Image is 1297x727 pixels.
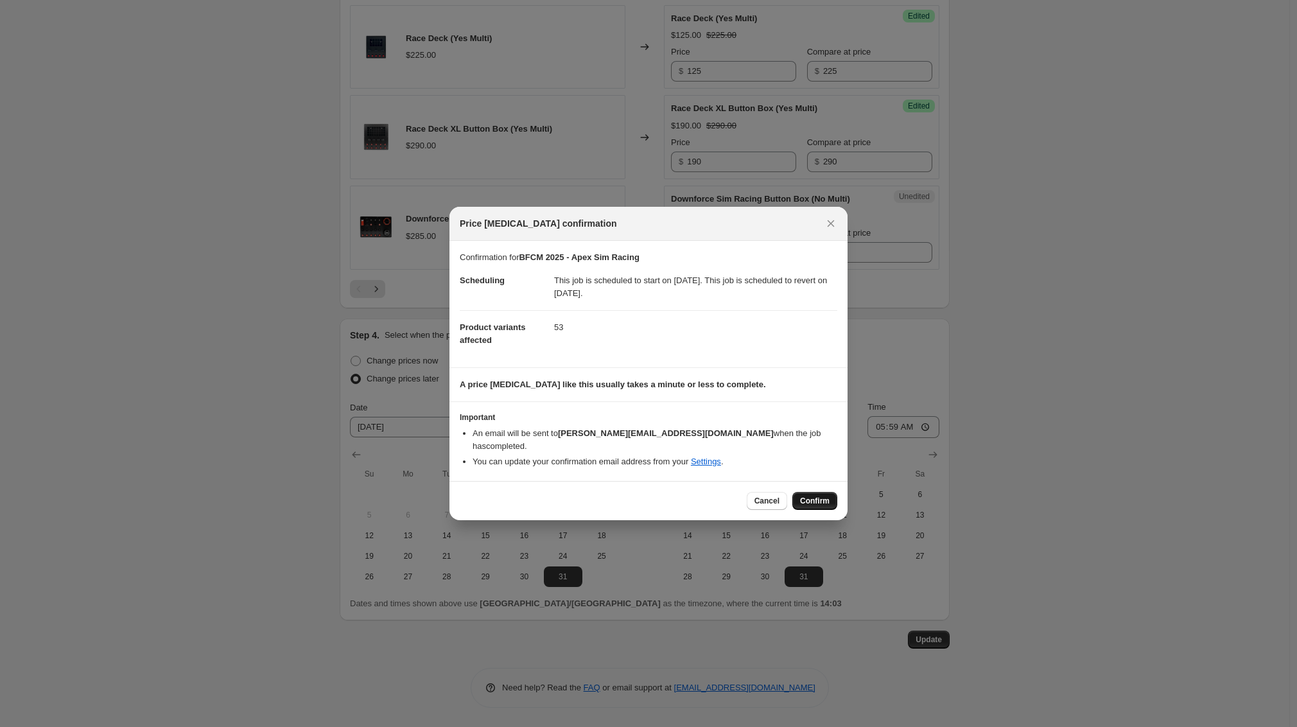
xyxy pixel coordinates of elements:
button: Confirm [792,492,837,510]
a: Settings [691,457,721,466]
span: Product variants affected [460,322,526,345]
dd: This job is scheduled to start on [DATE]. This job is scheduled to revert on [DATE]. [554,264,837,310]
p: Confirmation for [460,251,837,264]
span: Confirm [800,496,830,506]
span: Scheduling [460,276,505,285]
b: [PERSON_NAME][EMAIL_ADDRESS][DOMAIN_NAME] [558,428,774,438]
dd: 53 [554,310,837,344]
li: You can update your confirmation email address from your . [473,455,837,468]
h3: Important [460,412,837,423]
button: Close [822,215,840,232]
button: Cancel [747,492,787,510]
li: An email will be sent to when the job has completed . [473,427,837,453]
b: BFCM 2025 - Apex Sim Racing [519,252,639,262]
b: A price [MEDICAL_DATA] like this usually takes a minute or less to complete. [460,380,766,389]
span: Cancel [754,496,779,506]
span: Price [MEDICAL_DATA] confirmation [460,217,617,230]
